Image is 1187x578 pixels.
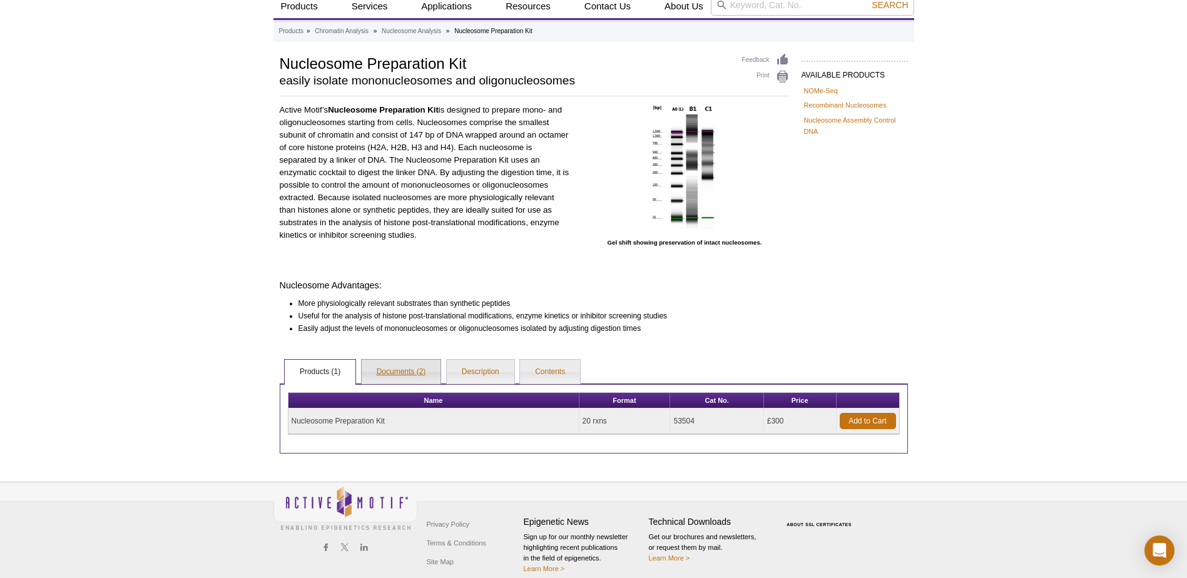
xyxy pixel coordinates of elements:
a: Contents [520,360,580,385]
li: Nucleosome Preparation Kit [454,28,532,34]
h4: Epigenetic News [524,517,643,527]
li: » [446,28,450,34]
h4: Nucleosome Advantages: [280,280,789,291]
th: Price [764,393,837,408]
a: Print [742,70,789,84]
h1: Nucleosome Preparation Kit [280,53,730,72]
a: NOMe-Seq [804,85,838,96]
th: Format [579,393,671,408]
a: Nucleosome Assembly Control DNA [804,114,905,137]
th: Cat No. [670,393,763,408]
a: Products [279,26,303,37]
h2: AVAILABLE PRODUCTS [802,61,908,83]
a: ABOUT SSL CERTIFICATES [787,522,852,527]
strong: Gel shift showing preservation of intact nucleosomes. [608,239,762,246]
a: Site Map [424,552,457,571]
a: Terms & Conditions [424,534,489,552]
a: Products (1) [285,360,355,385]
td: 53504 [670,408,763,434]
p: Active Motif’s is designed to prepare mono- and oligonucleosomes starting from cells. Nucleosomes... [280,104,571,241]
strong: Nucleosome Preparation Kit [328,105,439,114]
td: 20 rxns [579,408,671,434]
div: Open Intercom Messenger [1144,535,1174,565]
li: Useful for the analysis of histone post-translational modifications, enzyme kinetics or inhibitor... [298,310,778,322]
a: Description [447,360,514,385]
h4: Technical Downloads [649,517,768,527]
li: » [374,28,377,34]
p: Get our brochures and newsletters, or request them by mail. [649,532,768,564]
a: Learn More > [649,554,690,562]
a: Add to Cart [840,413,896,429]
li: Easily adjust the levels of mononucleosomes or oligonucleosomes isolated by adjusting digestion t... [298,322,778,335]
li: More physiologically relevant substrates than synthetic peptides [298,297,778,310]
a: Nucleosome Analysis [382,26,441,37]
a: Learn More > [524,565,565,572]
h2: easily isolate mononucleosomes and oligonucleosomes [280,75,730,86]
td: Nucleosome Preparation Kit [288,408,579,434]
a: Recombinant Nucleosomes [804,99,887,111]
a: Privacy Policy [424,515,472,534]
img: Active Motif, [273,482,417,533]
table: Click to Verify - This site chose Symantec SSL for secure e-commerce and confidential communicati... [774,504,868,532]
a: Documents (2) [362,360,441,385]
td: £300 [764,408,837,434]
a: Chromatin Analysis [315,26,369,37]
th: Name [288,393,579,408]
p: Sign up for our monthly newsletter highlighting recent publications in the field of epigenetics. [524,532,643,574]
img: Nucleosome Preparation Kit preserves intact nucleosomes. [646,104,723,229]
a: Feedback [742,53,789,67]
li: » [307,28,310,34]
